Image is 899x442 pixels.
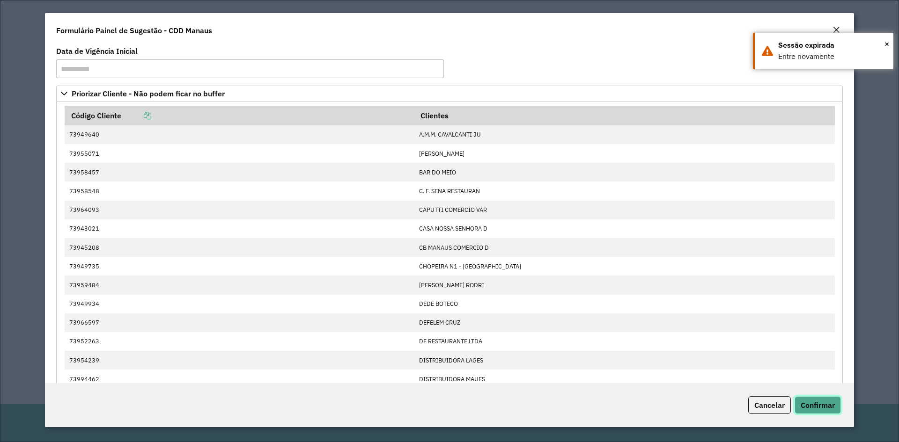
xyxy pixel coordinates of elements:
[65,144,414,163] td: 73955071
[414,313,835,332] td: DEFELEM CRUZ
[414,125,835,144] td: A.M.M. CAVALCANTI JU
[414,219,835,238] td: CASA NOSSA SENHORA D
[778,51,886,62] div: Entre novamente
[414,257,835,275] td: CHOPEIRA N1 - [GEOGRAPHIC_DATA]
[65,125,414,144] td: 73949640
[414,144,835,163] td: [PERSON_NAME]
[414,295,835,313] td: DEDE BOTECO
[65,181,414,200] td: 73958548
[65,257,414,275] td: 73949735
[414,370,835,388] td: DISTRIBUIDORA MAUES
[65,313,414,332] td: 73966597
[778,40,886,51] div: Sessão expirada
[65,201,414,219] td: 73964093
[65,238,414,257] td: 73945208
[884,37,889,51] button: Close
[65,332,414,351] td: 73952263
[754,400,785,410] span: Cancelar
[748,396,791,414] button: Cancelar
[56,25,212,36] h4: Formulário Painel de Sugestão - CDD Manaus
[65,219,414,238] td: 73943021
[414,238,835,257] td: CB MANAUS COMERCIO D
[65,275,414,294] td: 73959484
[414,332,835,351] td: DF RESTAURANTE LTDA
[414,351,835,370] td: DISTRIBUIDORA LAGES
[795,396,841,414] button: Confirmar
[414,181,835,200] td: C. F. SENA RESTAURAN
[414,163,835,181] td: BAR DO MEIO
[830,24,843,36] button: Close
[65,295,414,313] td: 73949934
[121,111,151,120] a: Copiar
[414,106,835,125] th: Clientes
[884,37,889,51] span: ×
[65,351,414,370] td: 73954239
[65,163,414,181] td: 73958457
[65,370,414,388] td: 73994462
[801,400,835,410] span: Confirmar
[72,90,225,97] span: Priorizar Cliente - Não podem ficar no buffer
[414,275,835,294] td: [PERSON_NAME] RODRI
[65,106,414,125] th: Código Cliente
[414,201,835,219] td: CAPUTTI COMERCIO VAR
[56,45,138,57] label: Data de Vigência Inicial
[56,86,843,101] a: Priorizar Cliente - Não podem ficar no buffer
[833,26,840,34] em: Fechar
